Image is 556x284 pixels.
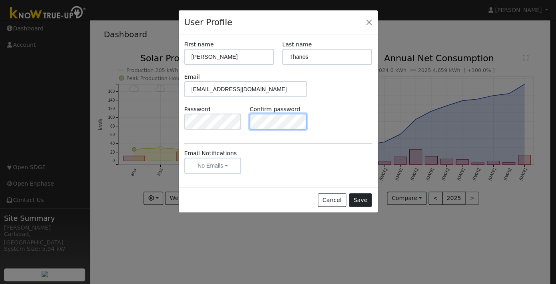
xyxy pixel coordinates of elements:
label: Email [184,73,200,81]
label: Email Notifications [184,149,237,158]
button: Close [363,16,375,28]
label: Confirm password [249,105,300,114]
button: Cancel [318,193,346,207]
button: No Emails [184,158,241,174]
label: Password [184,105,211,114]
label: First name [184,40,214,49]
button: Save [349,193,372,207]
label: Last name [282,40,312,49]
h4: User Profile [184,16,232,29]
